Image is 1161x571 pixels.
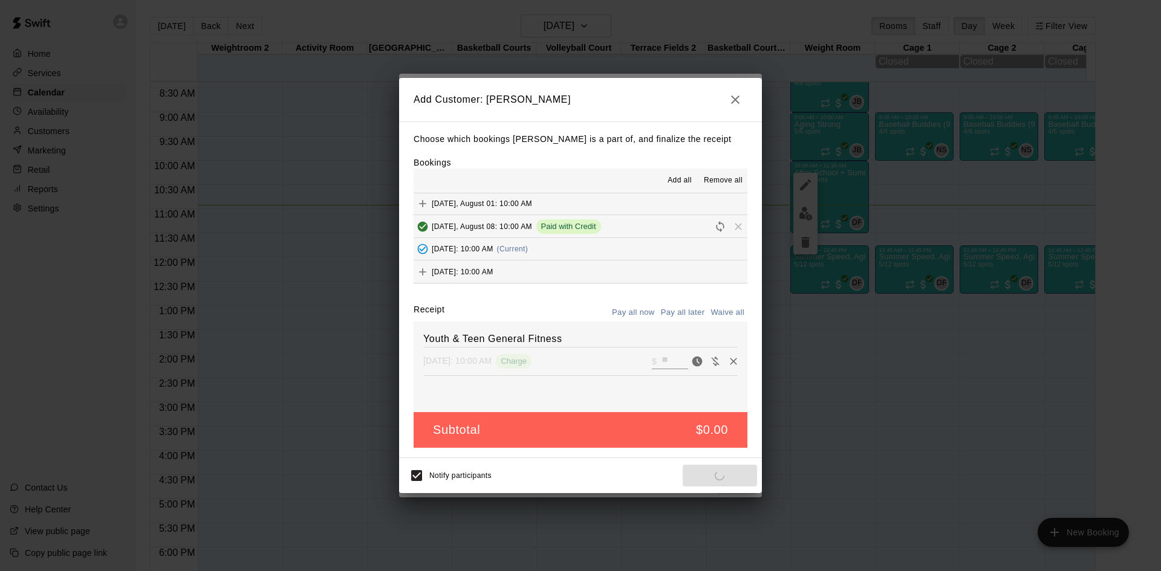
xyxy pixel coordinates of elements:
[699,171,747,190] button: Remove all
[652,355,657,367] p: $
[399,78,762,121] h2: Add Customer: [PERSON_NAME]
[423,355,492,367] p: [DATE]: 10:00 AM
[414,215,747,237] button: Added & Paid[DATE], August 08: 10:00 AMPaid with CreditRescheduleRemove
[658,303,708,322] button: Pay all later
[414,218,432,236] button: Added & Paid
[609,303,658,322] button: Pay all now
[711,221,729,230] span: Reschedule
[414,260,747,283] button: Add[DATE]: 10:00 AM
[432,267,493,276] span: [DATE]: 10:00 AM
[414,198,432,207] span: Add
[497,245,528,253] span: (Current)
[414,266,432,276] span: Add
[668,175,692,187] span: Add all
[433,422,480,438] h5: Subtotal
[414,132,747,147] p: Choose which bookings [PERSON_NAME] is a part of, and finalize the receipt
[536,222,601,231] span: Paid with Credit
[729,221,747,230] span: Remove
[696,422,728,438] h5: $0.00
[432,245,493,253] span: [DATE]: 10:00 AM
[414,193,747,215] button: Add[DATE], August 01: 10:00 AM
[660,171,699,190] button: Add all
[688,355,706,366] span: Pay now
[423,331,738,347] h6: Youth & Teen General Fitness
[432,199,532,207] span: [DATE], August 01: 10:00 AM
[724,352,743,370] button: Remove
[704,175,743,187] span: Remove all
[414,240,432,258] button: Added - Collect Payment
[429,471,492,480] span: Notify participants
[414,158,451,167] label: Bookings
[707,303,747,322] button: Waive all
[414,303,444,322] label: Receipt
[414,238,747,260] button: Added - Collect Payment[DATE]: 10:00 AM(Current)
[432,222,532,230] span: [DATE], August 08: 10:00 AM
[706,355,724,366] span: Waive payment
